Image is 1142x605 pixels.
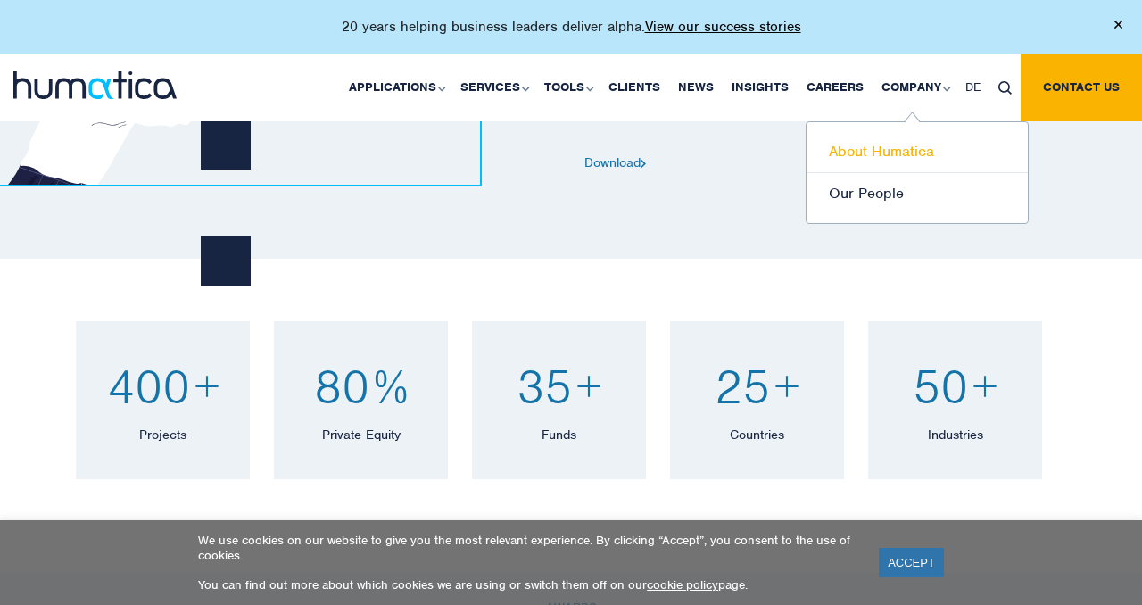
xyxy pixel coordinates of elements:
img: arrow2 [641,160,646,168]
a: Company [873,54,956,121]
p: You can find out more about which cookies we are using or switch them off on our page. [198,577,856,593]
span: % [374,357,408,417]
span: + [972,357,997,417]
span: 25 [715,357,770,417]
p: We use cookies on our website to give you the most relevant experience. By clicking “Accept”, you... [198,533,856,563]
p: Private Equity [292,426,430,443]
a: View our success stories [645,18,801,36]
a: News [669,54,723,121]
p: Download our whitepaper on the secrets of success in Buy & Build. [584,88,812,155]
a: DE [956,54,989,121]
a: About Humatica [807,131,1028,173]
img: logo [13,71,177,99]
a: Careers [798,54,873,121]
span: + [774,357,799,417]
a: Our People [807,173,1028,214]
img: search_icon [998,81,1012,95]
a: cookie policy [647,577,718,593]
span: DE [965,79,981,95]
span: 50 [913,357,968,417]
p: Projects [94,426,232,443]
a: Tools [535,54,600,121]
a: Services [451,54,535,121]
span: + [576,357,601,417]
a: Contact us [1021,54,1142,121]
a: Clients [600,54,669,121]
span: 80 [314,357,369,417]
p: Countries [688,426,826,443]
span: + [194,357,219,417]
span: 400 [107,357,190,417]
a: ACCEPT [879,548,944,577]
p: 20 years helping business leaders deliver alpha. [342,18,801,36]
span: 35 [517,357,572,417]
a: Download [584,154,646,170]
a: Insights [723,54,798,121]
a: Applications [340,54,451,121]
p: Industries [886,426,1024,443]
p: Funds [490,426,628,443]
